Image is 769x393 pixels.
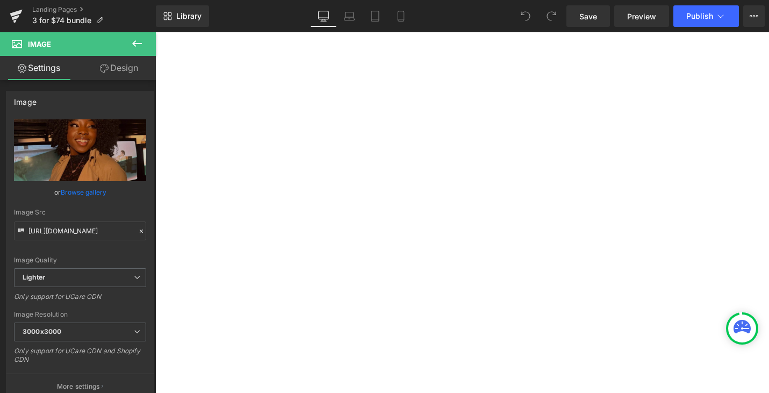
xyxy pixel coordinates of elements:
[14,311,146,318] div: Image Resolution
[686,12,713,20] span: Publish
[515,5,536,27] button: Undo
[14,221,146,240] input: Link
[156,5,209,27] a: New Library
[14,292,146,308] div: Only support for UCare CDN
[673,5,739,27] button: Publish
[14,187,146,198] div: or
[627,11,656,22] span: Preview
[23,327,61,335] b: 3000x3000
[14,209,146,216] div: Image Src
[743,5,765,27] button: More
[32,16,91,25] span: 3 for $74 bundle
[14,347,146,371] div: Only support for UCare CDN and Shopify CDN
[57,382,100,391] p: More settings
[541,5,562,27] button: Redo
[362,5,388,27] a: Tablet
[614,5,669,27] a: Preview
[14,256,146,264] div: Image Quality
[28,40,51,48] span: Image
[176,11,202,21] span: Library
[23,273,45,281] b: Lighter
[61,183,106,202] a: Browse gallery
[388,5,414,27] a: Mobile
[14,91,37,106] div: Image
[32,5,156,14] a: Landing Pages
[311,5,336,27] a: Desktop
[80,56,158,80] a: Design
[336,5,362,27] a: Laptop
[579,11,597,22] span: Save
